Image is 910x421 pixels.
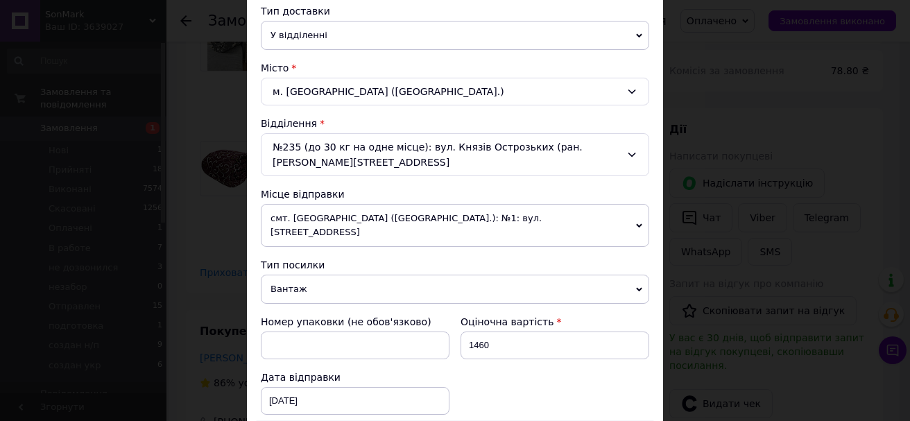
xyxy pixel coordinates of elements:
[261,61,649,75] div: Місто
[261,259,325,270] span: Тип посилки
[261,315,449,329] div: Номер упаковки (не обов'язково)
[261,21,649,50] span: У відділенні
[461,315,649,329] div: Оціночна вартість
[261,204,649,247] span: смт. [GEOGRAPHIC_DATA] ([GEOGRAPHIC_DATA].): №1: вул. [STREET_ADDRESS]
[261,275,649,304] span: Вантаж
[261,117,649,130] div: Відділення
[261,189,345,200] span: Місце відправки
[261,133,649,176] div: №235 (до 30 кг на одне місце): вул. Князів Острозьких (ран. [PERSON_NAME][STREET_ADDRESS]
[261,6,330,17] span: Тип доставки
[261,78,649,105] div: м. [GEOGRAPHIC_DATA] ([GEOGRAPHIC_DATA].)
[261,370,449,384] div: Дата відправки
